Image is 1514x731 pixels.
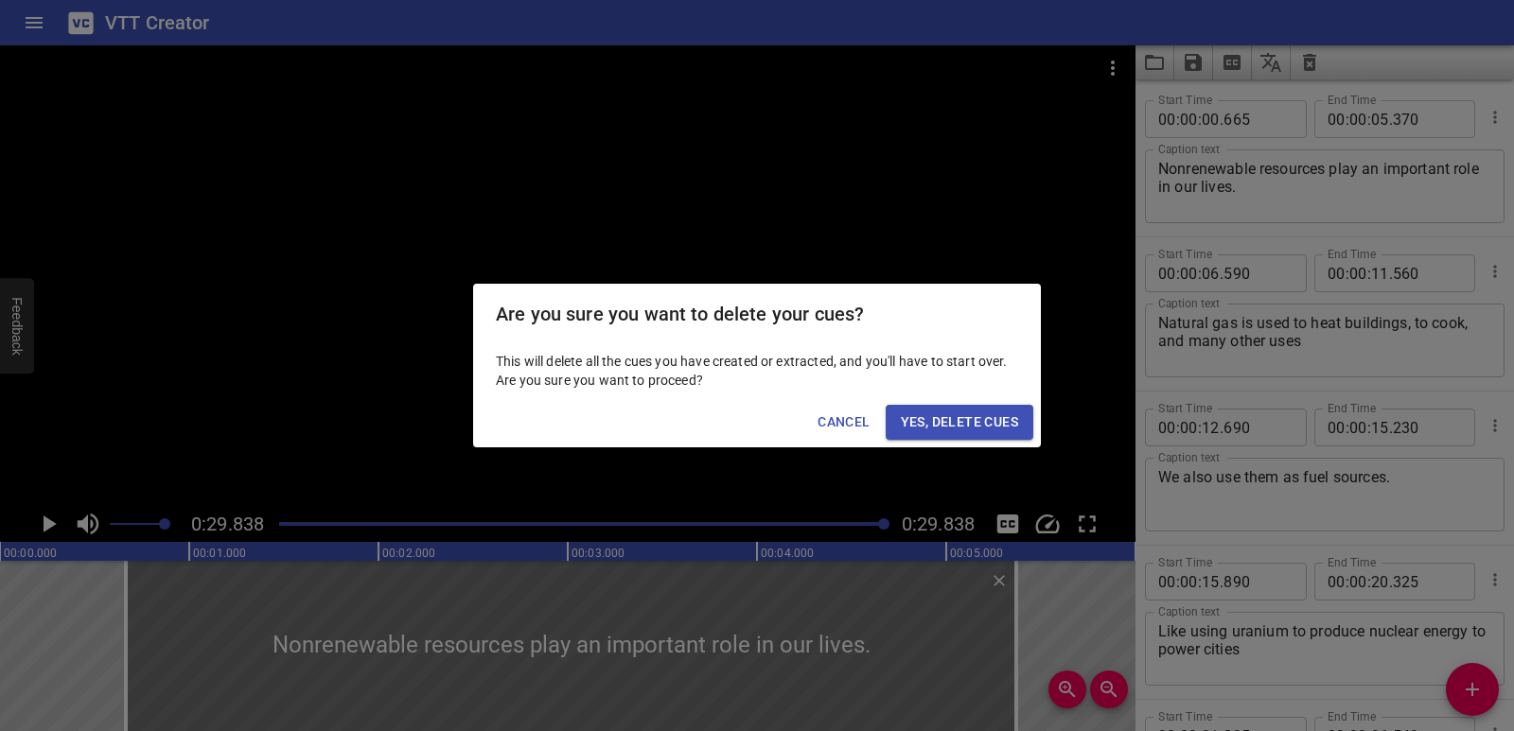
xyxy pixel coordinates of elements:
[901,410,1018,434] span: Yes, Delete Cues
[818,410,870,434] span: Cancel
[810,405,877,440] button: Cancel
[473,344,1041,397] div: This will delete all the cues you have created or extracted, and you'll have to start over. Are y...
[886,405,1033,440] button: Yes, Delete Cues
[496,299,1018,329] h2: Are you sure you want to delete your cues?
